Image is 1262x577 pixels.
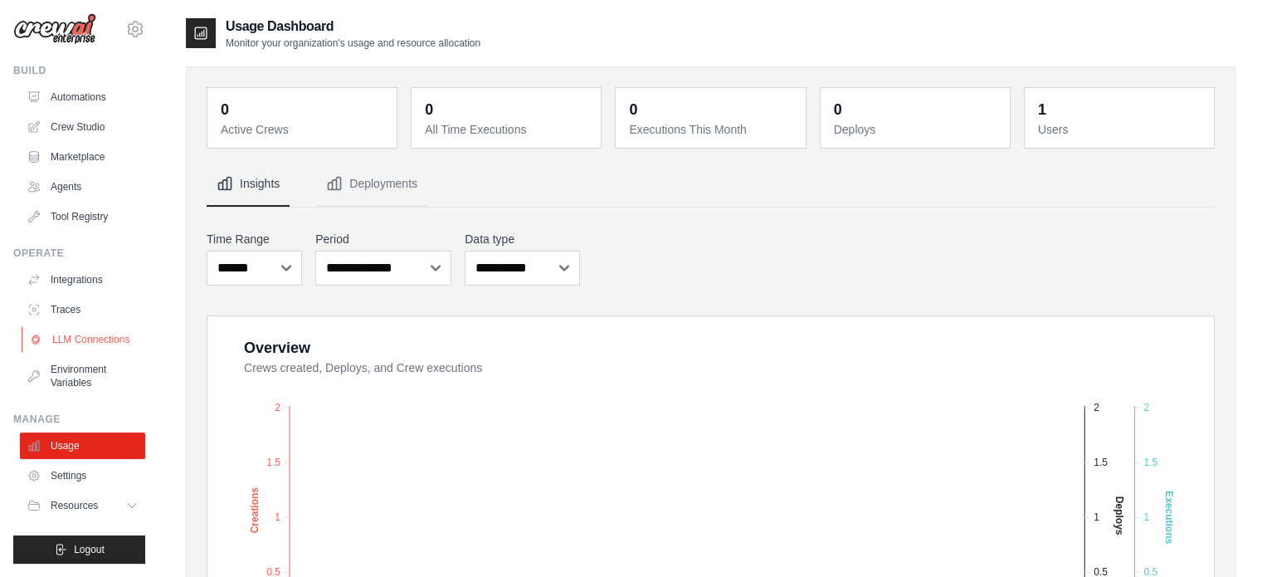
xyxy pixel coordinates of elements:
div: 0 [629,98,637,121]
img: Logo [13,13,96,45]
label: Time Range [207,231,302,247]
div: Build [13,64,145,77]
a: Agents [20,174,145,200]
button: Resources [20,492,145,519]
tspan: 1.5 [266,456,280,467]
div: Operate [13,247,145,260]
tspan: 2 [1143,401,1149,413]
h2: Usage Dashboard [226,17,480,37]
div: 1 [1038,98,1046,121]
a: Environment Variables [20,356,145,396]
dt: Users [1038,121,1204,138]
label: Data type [465,231,579,247]
dt: Executions This Month [629,121,795,138]
text: Deploys [1113,496,1125,535]
label: Period [315,231,451,247]
button: Logout [13,535,145,564]
span: Resources [51,499,98,512]
tspan: 1 [1143,511,1149,523]
div: Manage [13,413,145,426]
dt: Crews created, Deploys, and Crew executions [244,359,1194,376]
span: Logout [74,543,105,556]
a: Integrations [20,266,145,293]
div: 0 [425,98,433,121]
dt: All Time Executions [425,121,591,138]
div: Overview [244,336,310,359]
a: Settings [20,462,145,489]
a: Tool Registry [20,203,145,230]
a: Crew Studio [20,114,145,140]
tspan: 1.5 [1143,456,1157,467]
a: LLM Connections [22,326,147,353]
button: Insights [207,162,290,207]
tspan: 1 [275,511,280,523]
div: 0 [834,98,842,121]
a: Traces [20,296,145,323]
tspan: 2 [1094,401,1099,413]
a: Usage [20,433,145,459]
p: Monitor your organization's usage and resource allocation [226,37,480,50]
div: 0 [221,98,229,121]
a: Marketplace [20,144,145,170]
tspan: 1.5 [1094,456,1108,467]
dt: Deploys [834,121,1000,138]
nav: Tabs [207,162,1215,207]
text: Creations [249,487,261,533]
text: Executions [1163,491,1175,544]
dt: Active Crews [221,121,387,138]
tspan: 1 [1094,511,1099,523]
button: Deployments [316,162,427,207]
tspan: 2 [275,401,280,413]
a: Automations [20,84,145,110]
